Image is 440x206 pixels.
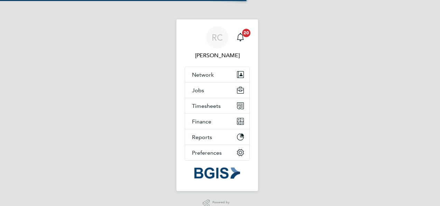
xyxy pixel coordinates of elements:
[233,26,247,49] a: 20
[242,29,250,37] span: 20
[185,67,249,82] button: Network
[192,149,222,156] span: Preferences
[185,26,250,60] a: RC[PERSON_NAME]
[192,103,221,109] span: Timesheets
[185,98,249,113] button: Timesheets
[185,83,249,98] button: Jobs
[192,87,204,94] span: Jobs
[194,168,240,179] img: bgis-logo-retina.png
[212,199,232,205] span: Powered by
[176,19,258,191] nav: Main navigation
[192,134,212,140] span: Reports
[185,168,250,179] a: Go to home page
[185,145,249,160] button: Preferences
[185,129,249,145] button: Reports
[192,71,214,78] span: Network
[212,33,223,42] span: RC
[185,51,250,60] span: Raffaele Centra
[192,118,211,125] span: Finance
[185,114,249,129] button: Finance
